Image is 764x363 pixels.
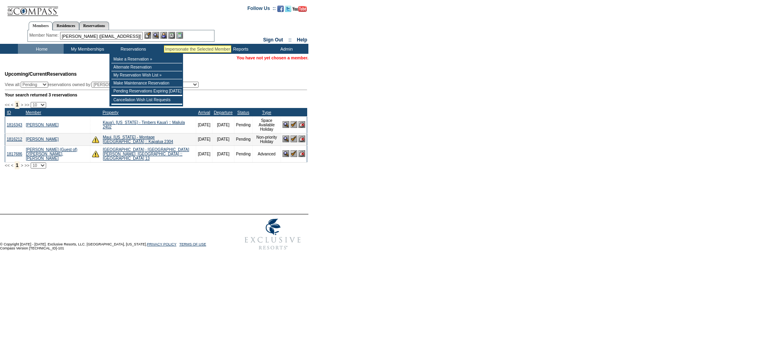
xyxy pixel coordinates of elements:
td: [DATE] [196,145,212,162]
div: View all: reservations owned by: [5,82,202,88]
span: You have not yet chosen a member. [237,55,308,60]
td: Reports [217,44,263,54]
a: Kaua'i, [US_STATE] - Timbers Kaua'i :: Maliula 2402 [103,120,185,129]
div: Impersonate the Selected Member [165,47,230,51]
td: [DATE] [212,133,234,145]
a: Reservations [79,22,109,30]
img: Exclusive Resorts [237,214,308,254]
img: Confirm Reservation [290,121,297,128]
td: Pending Reservations Expiring [DATE] [111,87,182,95]
td: Pending [234,116,253,133]
img: View [152,32,159,39]
span: << [5,102,10,107]
span: << [5,163,10,168]
td: Non-priority Holiday [252,133,281,145]
a: [PERSON_NAME] (Guest of) D'[PERSON_NAME], [PERSON_NAME] [26,147,77,161]
span: > [21,102,23,107]
a: Maui, [US_STATE] - Montage [GEOGRAPHIC_DATA] :: Kapalua 2304 [103,135,173,144]
a: Subscribe to our YouTube Channel [292,8,307,13]
a: [GEOGRAPHIC_DATA] - [GEOGRAPHIC_DATA][PERSON_NAME], [GEOGRAPHIC_DATA] :: [GEOGRAPHIC_DATA] 13 [103,147,189,161]
td: Admin [263,44,308,54]
a: Help [297,37,307,43]
span: < [11,102,13,107]
td: Make Maintenance Reservation [111,79,182,87]
img: View Reservation [283,135,289,142]
a: Property [103,110,119,115]
img: Subscribe to our YouTube Channel [292,6,307,12]
img: Become our fan on Facebook [277,6,284,12]
td: Advanced [252,145,281,162]
span: Upcoming/Current [5,71,47,77]
span: >> [24,102,29,107]
span: > [21,163,23,168]
a: [PERSON_NAME] [26,137,58,141]
td: Pending [234,133,253,145]
a: Residences [53,22,79,30]
a: Arrival [198,110,210,115]
td: My Memberships [64,44,109,54]
a: Follow us on Twitter [285,8,291,13]
a: Sign Out [263,37,283,43]
img: b_edit.gif [144,32,151,39]
span: 1 [15,161,20,169]
span: >> [24,163,29,168]
td: Vacation Collection [155,44,217,54]
img: b_calculator.gif [176,32,183,39]
div: Member Name: [29,32,60,39]
img: Confirm Reservation [290,150,297,157]
div: Your search returned 3 reservations [5,92,307,97]
a: 1816212 [7,137,22,141]
img: Impersonate [160,32,167,39]
td: Follow Us :: [248,5,276,14]
img: Confirm Reservation [290,135,297,142]
td: [DATE] [196,116,212,133]
a: ID [7,110,11,115]
img: There are insufficient days and/or tokens to cover this reservation [92,136,99,143]
a: Become our fan on Facebook [277,8,284,13]
span: Reservations [5,71,77,77]
a: TERMS OF USE [179,242,207,246]
img: Cancel Reservation [298,121,305,128]
td: Reservations [109,44,155,54]
img: View Reservation [283,121,289,128]
td: Home [18,44,64,54]
td: Make a Reservation » [111,55,182,63]
img: View Reservation [283,150,289,157]
td: [DATE] [212,145,234,162]
a: Members [29,22,53,30]
td: Cancellation Wish List Requests [111,96,182,104]
a: Departure [214,110,232,115]
a: Member [25,110,41,115]
td: [DATE] [212,116,234,133]
span: 1 [15,101,20,109]
td: Space Available Holiday [252,116,281,133]
img: There are insufficient days and/or tokens to cover this reservation [92,150,99,157]
img: Cancel Reservation [298,135,305,142]
a: Status [237,110,249,115]
span: :: [288,37,292,43]
a: 1816343 [7,123,22,127]
td: [DATE] [196,133,212,145]
td: Alternate Reservation [111,63,182,71]
img: Reservations [168,32,175,39]
a: PRIVACY POLICY [147,242,176,246]
td: Pending [234,145,253,162]
img: Cancel Reservation [298,150,305,157]
a: [PERSON_NAME] [26,123,58,127]
a: Type [262,110,271,115]
td: My Reservation Wish List » [111,71,182,79]
span: < [11,163,13,168]
a: 1817686 [7,152,22,156]
img: Follow us on Twitter [285,6,291,12]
